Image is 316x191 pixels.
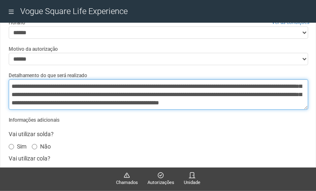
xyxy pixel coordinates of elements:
[9,72,87,79] label: Detalhamento do que será realizado
[116,179,138,186] span: Chamados
[32,140,51,150] label: Não
[147,172,174,186] a: Autorizações
[184,172,200,186] a: Unidade
[2,128,316,140] div: Vai utilizar solda?
[9,45,58,53] label: Motivo da autorização
[147,179,174,186] span: Autorizações
[9,165,26,174] label: Sim
[32,144,37,149] input: Não
[9,116,59,124] label: Informações adicionais
[9,140,26,150] label: Sim
[32,165,51,174] label: Não
[2,152,316,165] div: Vai utilizar cola?
[20,6,128,16] span: Vogue Square Life Experience
[116,172,138,186] a: Chamados
[184,179,200,186] span: Unidade
[9,144,14,149] input: Sim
